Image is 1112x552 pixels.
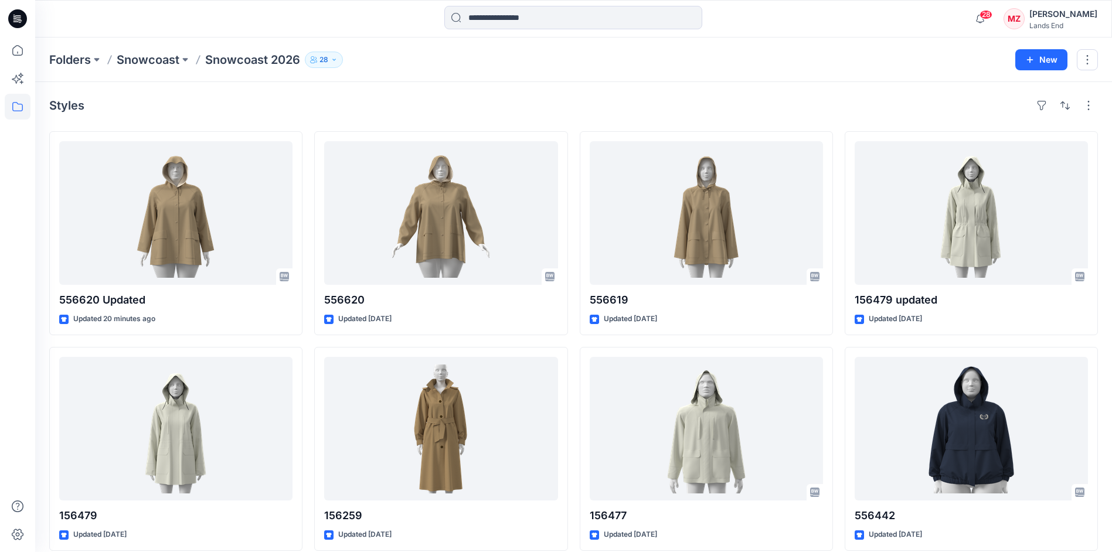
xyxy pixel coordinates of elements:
h4: Styles [49,98,84,113]
p: 556442 [855,507,1088,524]
p: Updated [DATE] [869,529,922,541]
a: 156479 updated [855,141,1088,285]
a: 156477 [590,357,823,500]
p: Snowcoast 2026 [205,52,300,68]
p: 156479 [59,507,293,524]
div: Lands End [1029,21,1097,30]
p: Updated [DATE] [869,313,922,325]
p: Updated [DATE] [604,313,657,325]
p: 28 [319,53,328,66]
button: 28 [305,52,343,68]
p: 156259 [324,507,557,524]
p: 556620 [324,292,557,308]
a: Snowcoast [117,52,179,68]
span: 28 [980,10,992,19]
a: Folders [49,52,91,68]
div: MZ [1004,8,1025,29]
button: New [1015,49,1067,70]
p: Updated [DATE] [338,313,392,325]
div: [PERSON_NAME] [1029,7,1097,21]
p: Updated [DATE] [338,529,392,541]
p: Updated 20 minutes ago [73,313,155,325]
p: 156479 updated [855,292,1088,308]
p: 556619 [590,292,823,308]
a: 156479 [59,357,293,500]
a: 556620 [324,141,557,285]
p: Updated [DATE] [73,529,127,541]
a: 556620 Updated [59,141,293,285]
p: Updated [DATE] [604,529,657,541]
p: 556620 Updated [59,292,293,308]
a: 556619 [590,141,823,285]
a: 556442 [855,357,1088,500]
p: 156477 [590,507,823,524]
a: 156259 [324,357,557,500]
